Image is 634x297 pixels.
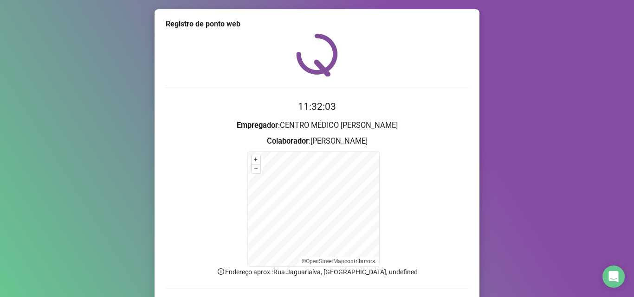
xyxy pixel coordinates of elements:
a: OpenStreetMap [306,258,344,265]
h3: : CENTRO MÉDICO [PERSON_NAME] [166,120,468,132]
time: 11:32:03 [298,101,336,112]
span: info-circle [217,267,225,276]
div: Open Intercom Messenger [602,265,625,288]
p: Endereço aprox. : Rua Jaguariaíva, [GEOGRAPHIC_DATA], undefined [166,267,468,277]
h3: : [PERSON_NAME] [166,135,468,147]
img: QRPoint [296,33,338,76]
strong: Empregador [237,121,278,130]
div: Registro de ponto web [166,19,468,30]
button: – [252,164,260,173]
li: © contributors. [302,258,376,265]
strong: Colaborador [267,137,309,145]
button: + [252,155,260,164]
